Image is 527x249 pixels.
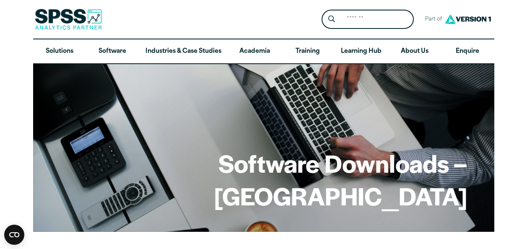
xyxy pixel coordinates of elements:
button: Open CMP widget [4,225,24,245]
a: Enquire [441,39,494,64]
button: Search magnifying glass icon [324,12,339,27]
form: Site Header Search Form [322,10,414,29]
nav: Desktop version of site main menu [33,39,494,64]
a: Software [86,39,139,64]
a: Solutions [33,39,86,64]
img: SPSS Analytics Partner [35,9,102,30]
h1: Software Downloads – [GEOGRAPHIC_DATA] [60,147,467,212]
a: About Us [388,39,441,64]
a: Training [281,39,334,64]
a: Learning Hub [334,39,388,64]
a: Academia [228,39,281,64]
img: Version1 Logo [443,11,493,27]
a: Industries & Case Studies [139,39,228,64]
span: Part of [421,13,443,26]
svg: Search magnifying glass icon [328,16,335,23]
